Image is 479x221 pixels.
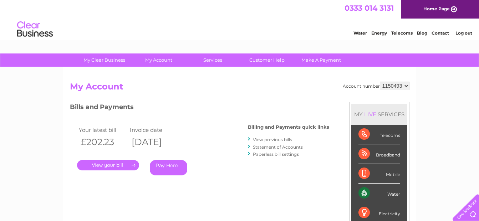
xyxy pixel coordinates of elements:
a: Services [183,53,242,67]
a: Statement of Accounts [253,144,303,150]
a: My Account [129,53,188,67]
a: Contact [432,30,449,36]
td: Your latest bill [77,125,128,135]
div: Account number [343,82,409,90]
h3: Bills and Payments [70,102,329,114]
a: View previous bills [253,137,292,142]
h2: My Account [70,82,409,95]
td: Invoice date [128,125,179,135]
a: Blog [417,30,427,36]
a: Water [353,30,367,36]
div: Clear Business is a trading name of Verastar Limited (registered in [GEOGRAPHIC_DATA] No. 3667643... [71,4,408,35]
th: £202.23 [77,135,128,149]
div: Mobile [358,164,400,184]
div: Broadband [358,144,400,164]
div: LIVE [363,111,378,118]
div: Water [358,184,400,203]
div: Telecoms [358,125,400,144]
th: [DATE] [128,135,179,149]
a: 0333 014 3131 [345,4,394,12]
h4: Billing and Payments quick links [248,124,329,130]
a: Pay Here [150,160,187,175]
a: My Clear Business [75,53,134,67]
a: Log out [455,30,472,36]
a: Make A Payment [292,53,351,67]
a: . [77,160,139,170]
div: MY SERVICES [351,104,407,124]
a: Energy [371,30,387,36]
a: Paperless bill settings [253,151,299,157]
a: Telecoms [391,30,413,36]
img: logo.png [17,19,53,40]
a: Customer Help [238,53,296,67]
